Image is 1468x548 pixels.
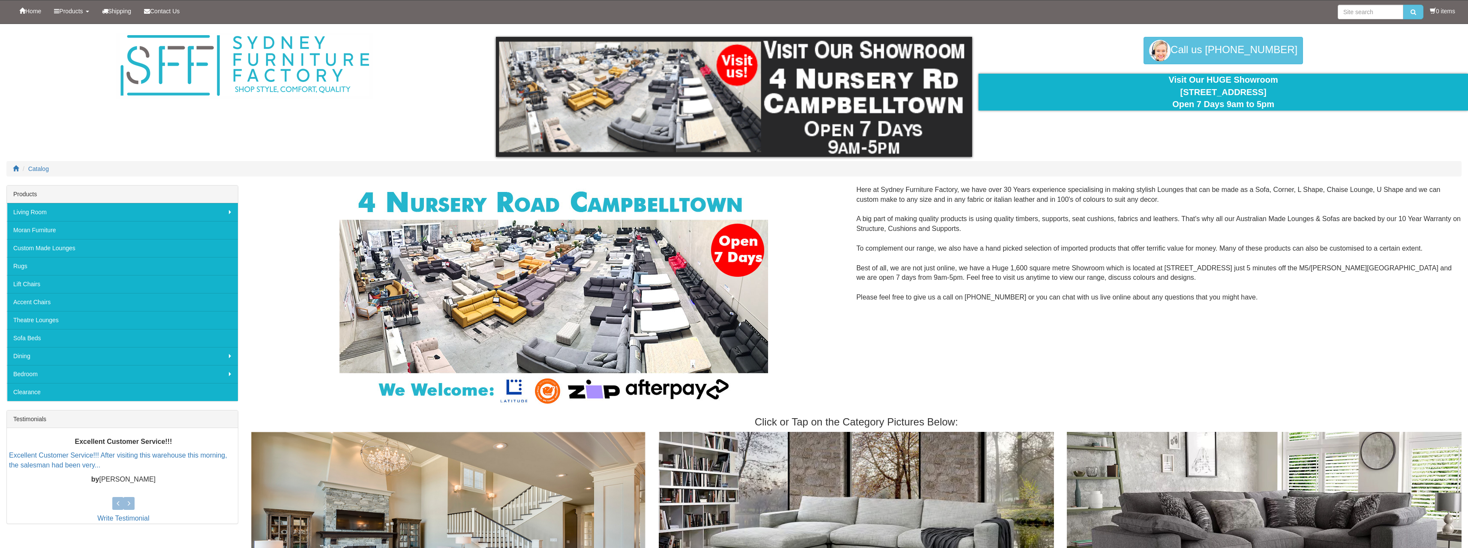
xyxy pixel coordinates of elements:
li: 0 items [1430,7,1455,15]
a: Rugs [7,257,238,275]
b: by [91,476,99,483]
img: showroom.gif [496,37,973,157]
a: Contact Us [138,0,186,22]
span: Products [59,8,83,15]
a: Moran Furniture [7,221,238,239]
span: Contact Us [150,8,180,15]
a: Dining [7,347,238,365]
a: Bedroom [7,365,238,383]
a: Lift Chairs [7,275,238,293]
a: Accent Chairs [7,293,238,311]
a: Custom Made Lounges [7,239,238,257]
a: Shipping [96,0,138,22]
input: Site search [1338,5,1403,19]
a: Clearance [7,383,238,401]
img: Sydney Furniture Factory [116,33,373,99]
a: Excellent Customer Service!!! After visiting this warehouse this morning, the salesman had been v... [9,452,227,469]
span: Home [25,8,41,15]
a: Products [48,0,95,22]
div: Testimonials [7,410,238,428]
span: Shipping [108,8,132,15]
h3: Click or Tap on the Category Pictures Below: [251,416,1462,428]
a: Write Testimonial [97,515,149,522]
a: Theatre Lounges [7,311,238,329]
div: Products [7,186,238,203]
div: Visit Our HUGE Showroom [STREET_ADDRESS] Open 7 Days 9am to 5pm [985,74,1462,111]
a: Home [13,0,48,22]
a: Catalog [28,165,49,172]
p: [PERSON_NAME] [9,475,238,485]
div: Here at Sydney Furniture Factory, we have over 30 Years experience specialising in making stylish... [251,185,1462,312]
img: Corner Modular Lounges [339,185,768,408]
a: Sofa Beds [7,329,238,347]
b: Excellent Customer Service!!! [75,438,172,445]
a: Living Room [7,203,238,221]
